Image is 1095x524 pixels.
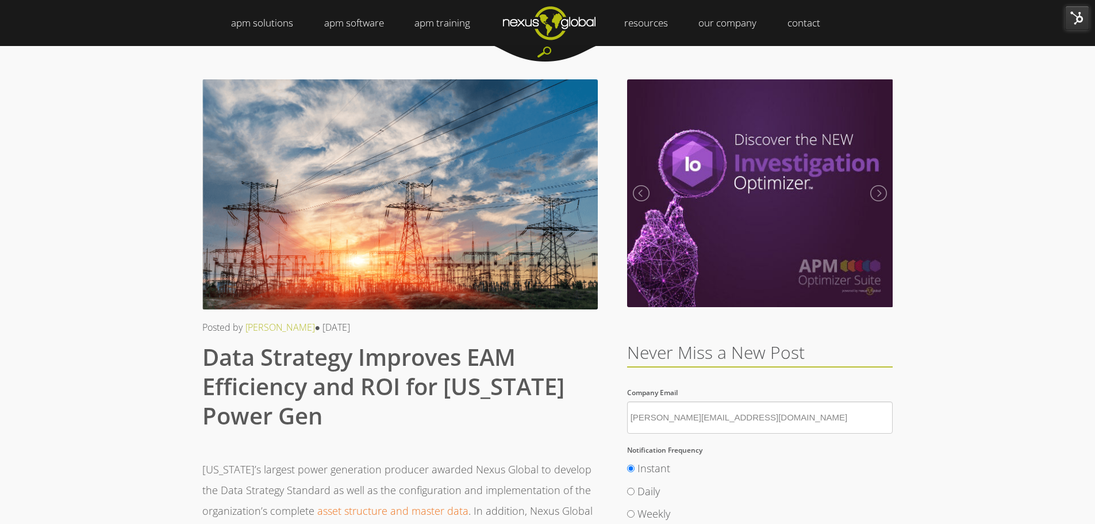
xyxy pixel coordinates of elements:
[627,388,678,397] span: Company Email
[627,445,702,455] span: Notification Frequency
[627,341,805,364] span: Never Miss a New Post
[627,465,635,472] input: Instant
[202,341,564,431] span: Data Strategy Improves EAM Efficiency and ROI for [US_STATE] Power Gen
[627,401,893,434] input: Company Email
[245,321,315,334] a: [PERSON_NAME]
[627,79,893,307] img: Meet the New Investigation Optimizer | September 2020
[627,510,635,518] input: Weekly
[627,488,635,495] input: Daily
[637,484,660,498] span: Daily
[317,504,468,518] a: asset structure and master data
[637,507,670,521] span: Weekly
[1065,6,1089,30] img: HubSpot Tools Menu Toggle
[637,461,670,475] span: Instant
[314,321,350,334] span: ● [DATE]
[202,321,243,334] span: Posted by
